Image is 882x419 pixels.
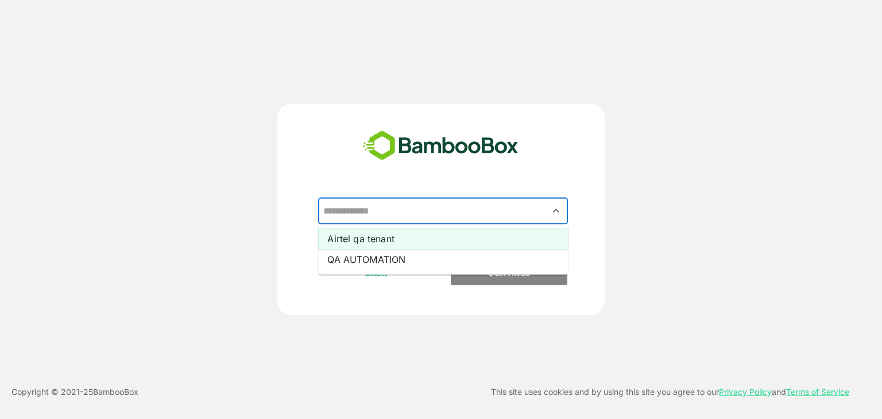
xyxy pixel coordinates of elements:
[318,228,568,249] li: Airtel qa tenant
[548,203,564,219] button: Close
[11,385,138,399] p: Copyright © 2021- 25 BambooBox
[786,387,849,397] a: Terms of Service
[719,387,772,397] a: Privacy Policy
[357,127,525,165] img: bamboobox
[318,249,568,270] li: QA AUTOMATION
[491,385,849,399] p: This site uses cookies and by using this site you agree to our and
